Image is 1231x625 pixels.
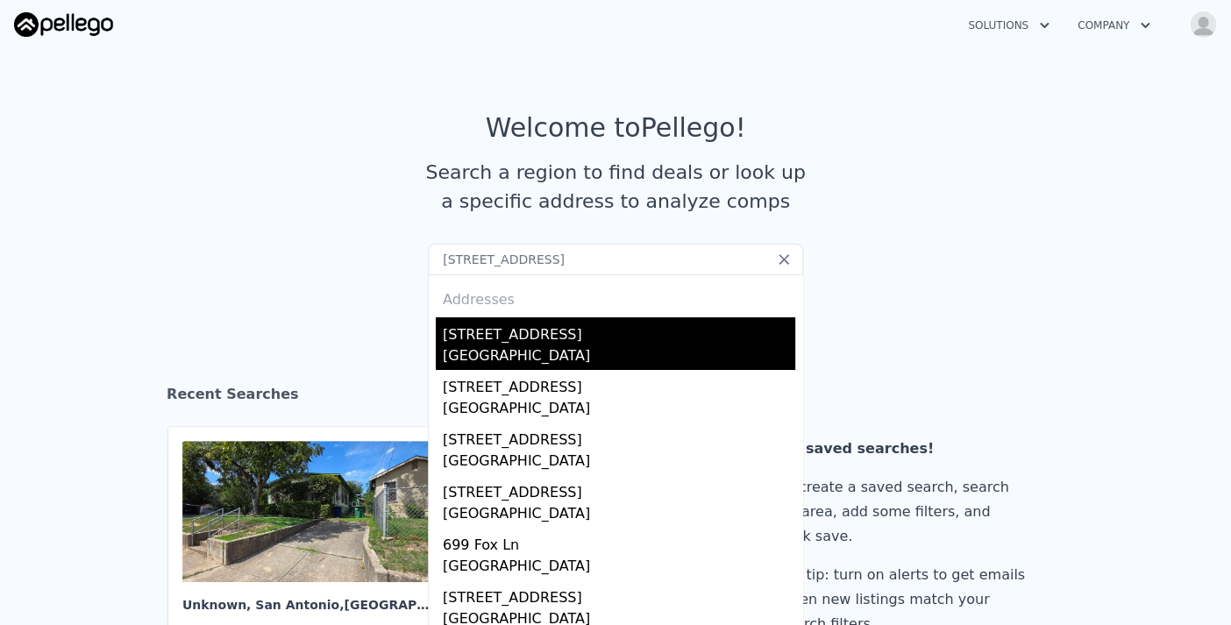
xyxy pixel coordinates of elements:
span: , [GEOGRAPHIC_DATA] 78210 [339,598,535,612]
div: [STREET_ADDRESS] [443,475,795,503]
div: [GEOGRAPHIC_DATA] [443,556,795,580]
div: No saved searches! [779,437,1032,461]
button: Company [1064,10,1164,41]
div: [GEOGRAPHIC_DATA] [443,451,795,475]
div: [STREET_ADDRESS] [443,317,795,345]
img: Pellego [14,12,113,37]
div: [STREET_ADDRESS] [443,370,795,398]
div: 699 Fox Ln [443,528,795,556]
div: Unknown , San Antonio [182,582,433,614]
div: [GEOGRAPHIC_DATA] [443,398,795,423]
input: Search an address or region... [428,244,803,275]
div: Welcome to Pellego ! [486,112,746,144]
div: Search a region to find deals or look up a specific address to analyze comps [419,158,812,216]
img: avatar [1189,11,1217,39]
div: [STREET_ADDRESS] [443,580,795,608]
div: Addresses [436,275,795,317]
div: [STREET_ADDRESS] [443,423,795,451]
button: Solutions [954,10,1064,41]
div: Recent Searches [167,370,1064,426]
div: [GEOGRAPHIC_DATA] [443,503,795,528]
div: To create a saved search, search an area, add some filters, and click save. [779,475,1032,549]
div: [GEOGRAPHIC_DATA] [443,345,795,370]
